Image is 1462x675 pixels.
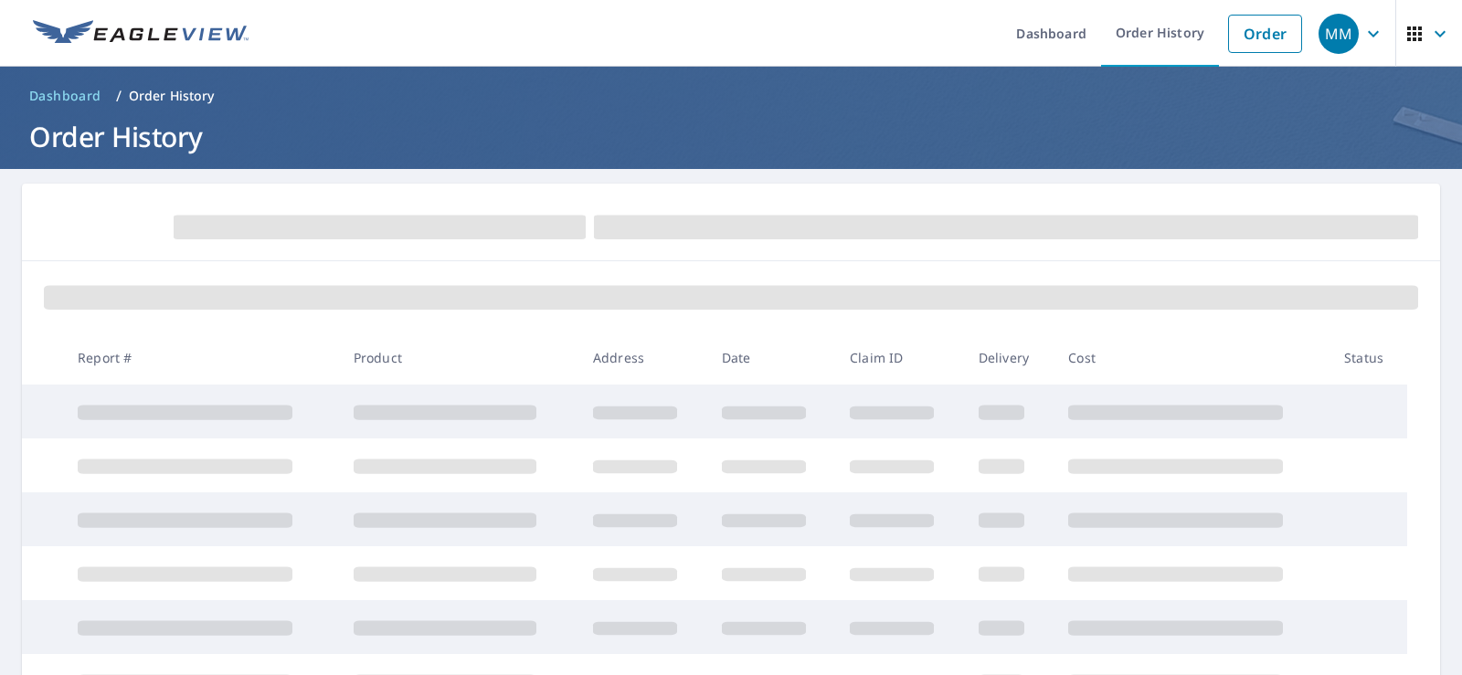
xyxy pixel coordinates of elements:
a: Dashboard [22,81,109,111]
th: Address [578,331,707,385]
th: Status [1330,331,1407,385]
p: Order History [129,87,215,105]
a: Order [1228,15,1302,53]
span: Dashboard [29,87,101,105]
th: Claim ID [835,331,964,385]
th: Cost [1054,331,1330,385]
img: EV Logo [33,20,249,47]
th: Date [707,331,836,385]
th: Product [339,331,578,385]
div: MM [1319,14,1359,54]
h1: Order History [22,118,1440,155]
li: / [116,85,122,107]
th: Delivery [964,331,1054,385]
nav: breadcrumb [22,81,1440,111]
th: Report # [63,331,339,385]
